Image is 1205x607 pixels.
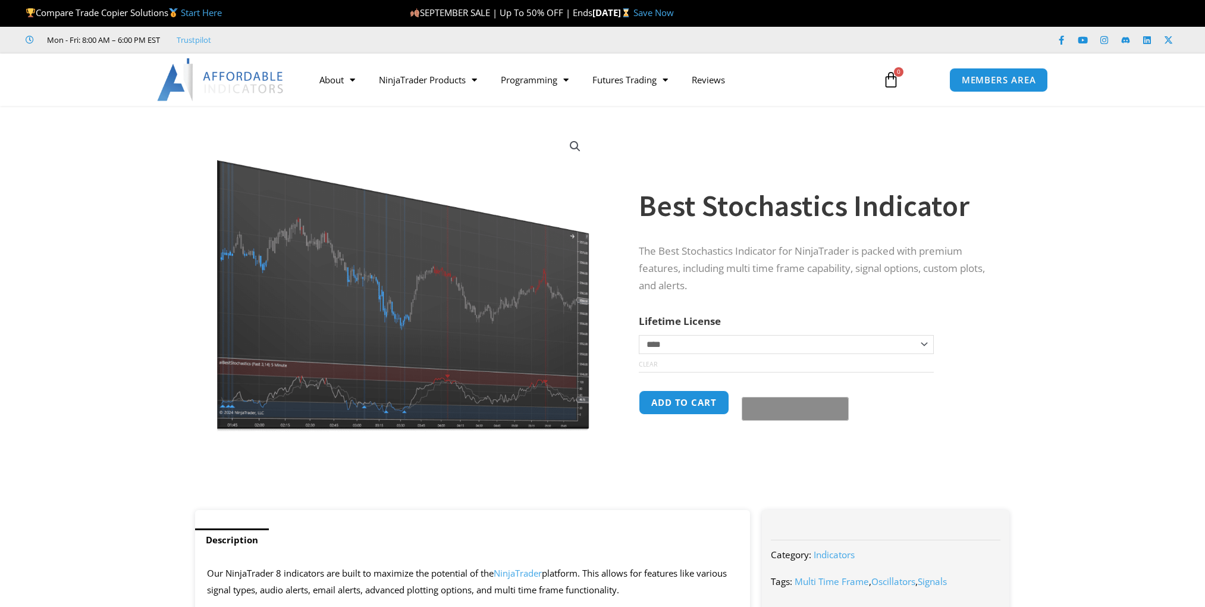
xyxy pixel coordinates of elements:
a: View full-screen image gallery [564,136,586,157]
img: ⌛ [622,8,630,17]
a: Save Now [633,7,674,18]
span: Tags: [771,575,792,587]
span: The Best Stochastics Indicator for NinjaTrader is packed with premium features, including multi t... [639,244,985,292]
img: LogoAI | Affordable Indicators – NinjaTrader [157,58,285,101]
a: Description [195,528,269,552]
a: NinjaTrader [494,567,542,579]
span: SEPTEMBER SALE | Up To 50% OFF | Ends [410,7,592,18]
h1: Best Stochastics Indicator [639,185,986,227]
a: MEMBERS AREA [949,68,1049,92]
span: Category: [771,549,811,561]
a: Programming [489,66,580,93]
nav: Menu [307,66,869,93]
strong: [DATE] [592,7,633,18]
a: Signals [918,575,947,587]
span: 0 [894,67,903,77]
a: NinjaTrader Products [367,66,489,93]
a: Futures Trading [580,66,680,93]
iframe: Secure payment input frame [739,389,846,390]
label: Lifetime License [639,314,721,328]
img: 🥇 [169,8,178,17]
a: Multi Time Frame [795,575,869,587]
a: 0 [865,62,917,97]
span: Our NinjaTrader 8 indicators are built to maximize the potential of the platform. This allows for... [207,567,727,596]
a: Clear options [639,360,657,368]
a: Oscillators [871,575,915,587]
a: About [307,66,367,93]
img: 🍂 [410,8,419,17]
span: Compare Trade Copier Solutions [26,7,222,18]
img: 🏆 [26,8,35,17]
img: Best Stochastics [212,127,595,433]
span: Mon - Fri: 8:00 AM – 6:00 PM EST [44,33,160,47]
a: Start Here [181,7,222,18]
a: Trustpilot [177,33,211,47]
button: Buy with GPay [742,397,849,421]
a: Indicators [814,549,855,561]
span: MEMBERS AREA [962,76,1036,85]
button: Add to cart [639,390,729,415]
span: , , [795,575,947,587]
a: Reviews [680,66,737,93]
